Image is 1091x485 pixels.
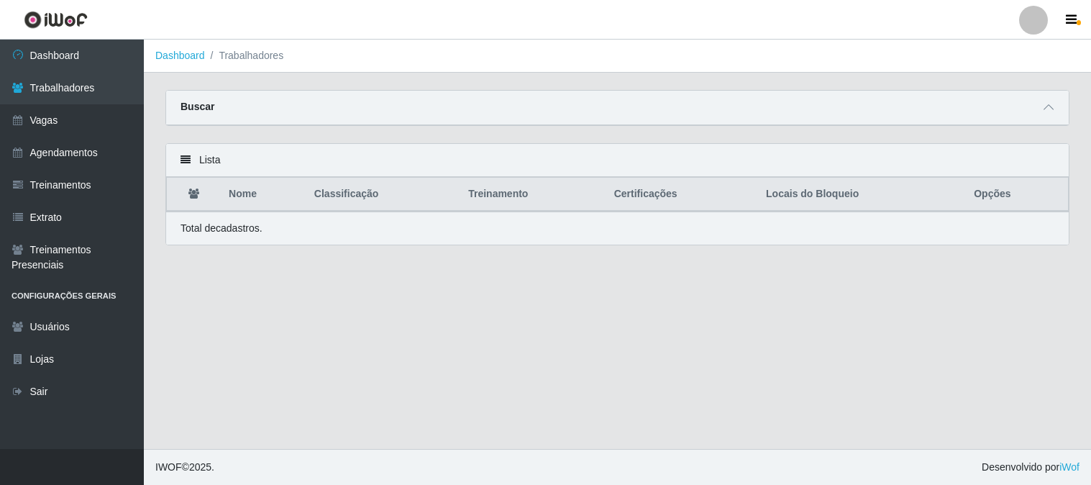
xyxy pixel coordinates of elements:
[155,461,182,473] span: IWOF
[155,50,205,61] a: Dashboard
[181,221,263,236] p: Total de cadastros.
[144,40,1091,73] nav: breadcrumb
[757,178,965,212] th: Locais do Bloqueio
[24,11,88,29] img: CoreUI Logo
[155,460,214,475] span: © 2025 .
[220,178,306,212] th: Nome
[460,178,606,212] th: Treinamento
[606,178,757,212] th: Certificações
[181,101,214,112] strong: Buscar
[166,144,1069,177] div: Lista
[205,48,284,63] li: Trabalhadores
[1059,461,1079,473] a: iWof
[982,460,1079,475] span: Desenvolvido por
[965,178,1068,212] th: Opções
[306,178,460,212] th: Classificação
